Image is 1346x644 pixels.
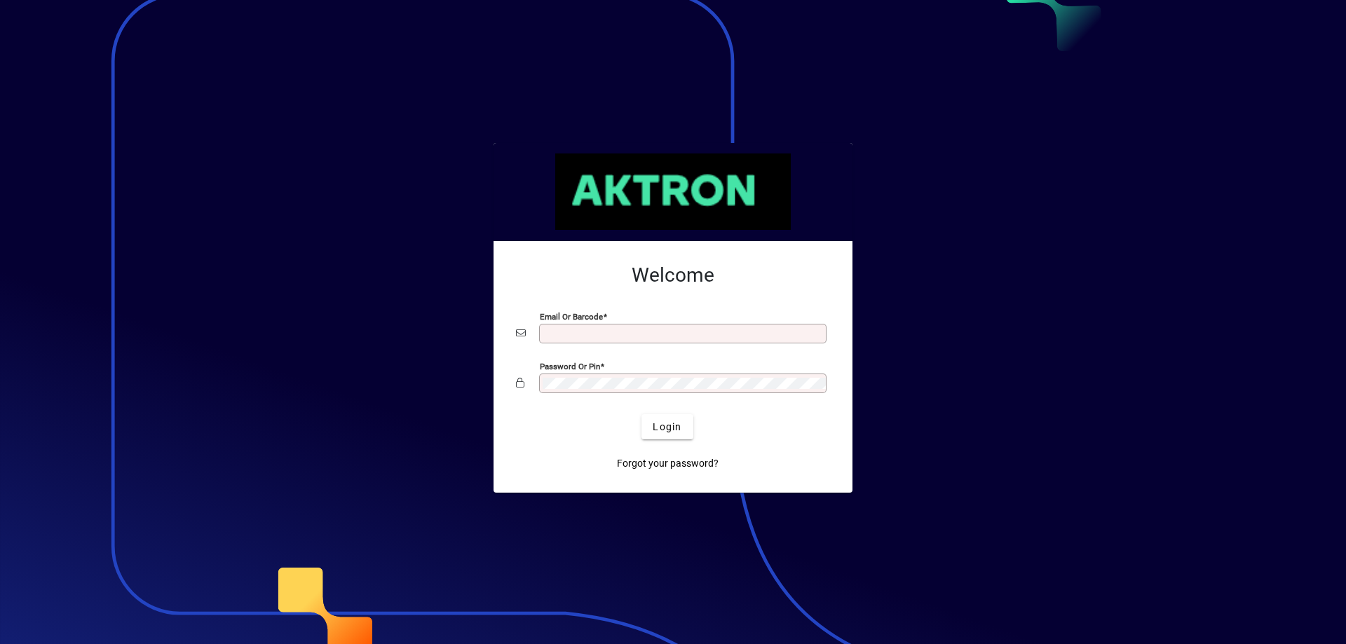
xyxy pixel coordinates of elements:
mat-label: Email or Barcode [540,312,603,322]
span: Login [653,420,681,434]
h2: Welcome [516,263,830,287]
mat-label: Password or Pin [540,362,600,371]
a: Forgot your password? [611,451,724,476]
span: Forgot your password? [617,456,719,471]
button: Login [641,414,693,439]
